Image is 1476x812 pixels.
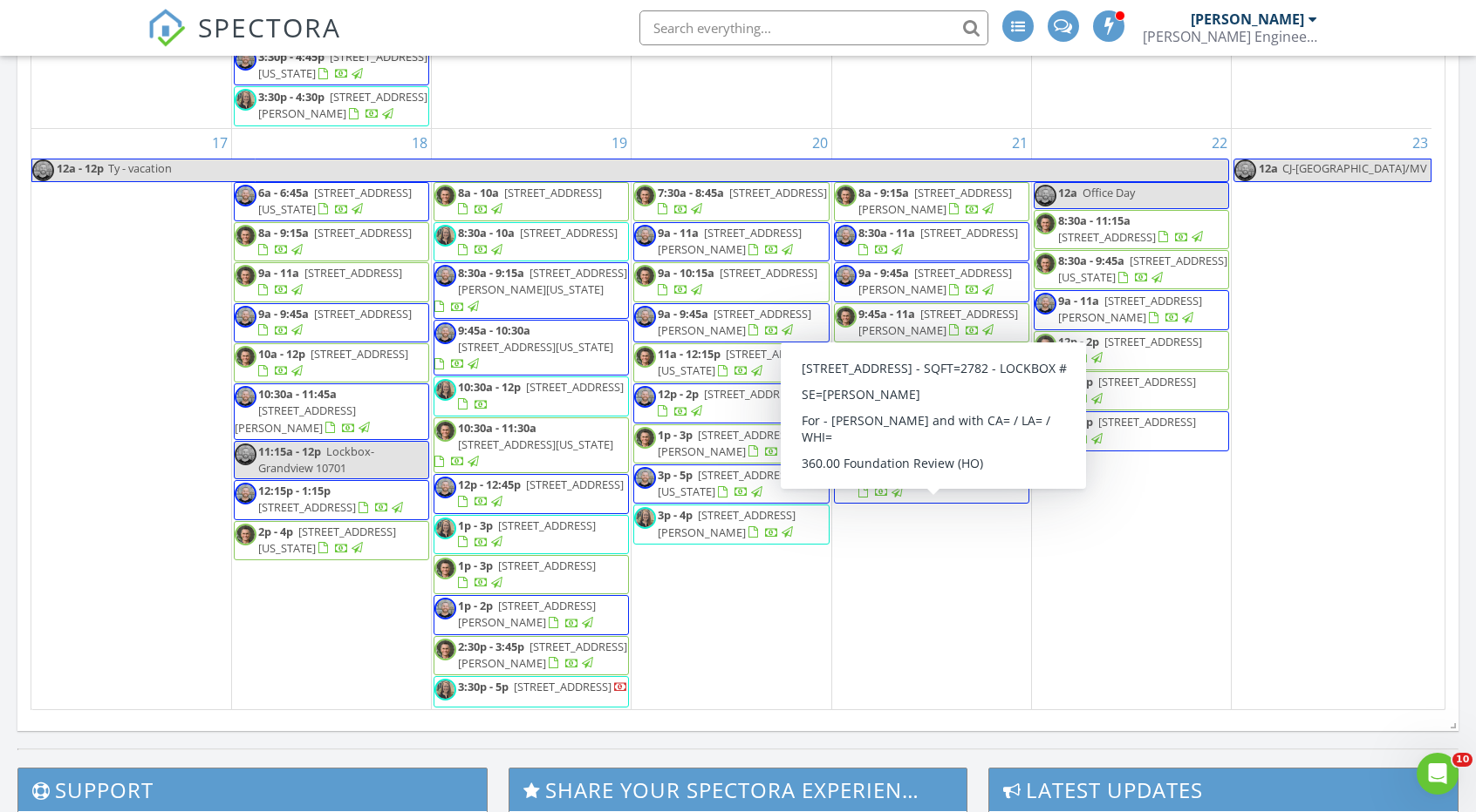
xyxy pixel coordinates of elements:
[835,386,857,408] img: headshotcropped2.jpg
[258,185,412,217] span: [STREET_ADDRESS][US_STATE]
[704,386,802,402] span: [STREET_ADDRESS]
[1058,293,1202,325] span: [STREET_ADDRESS][PERSON_NAME]
[834,383,1029,423] a: 12p - 2p [STREET_ADDRESS]
[458,225,618,257] a: 8:30a - 10a [STREET_ADDRESS]
[458,639,524,654] span: 2:30p - 3:45p
[834,464,1029,504] a: 3p - 4p [STREET_ADDRESS]
[458,339,613,355] span: [STREET_ADDRESS][US_STATE]
[526,477,624,492] span: [STREET_ADDRESS]
[235,225,256,247] img: cropped.jpg
[526,379,624,395] span: [STREET_ADDRESS]
[458,436,613,452] span: [STREET_ADDRESS][US_STATE]
[458,558,493,573] span: 1p - 3p
[434,225,456,247] img: erin_vogelsquare.jpg
[639,10,988,45] input: Search everything...
[634,386,656,408] img: headshotcropped2.jpg
[658,427,693,443] span: 1p - 3p
[633,464,829,504] a: 3p - 5p [STREET_ADDRESS][US_STATE]
[235,346,256,368] img: cropped.jpg
[835,427,857,449] img: cropped.jpg
[1034,331,1229,370] a: 12p - 2p [STREET_ADDRESS]
[434,182,629,221] a: 8a - 10a [STREET_ADDRESS]
[56,159,105,181] span: 12a - 12p
[314,306,412,321] span: [STREET_ADDRESS]
[258,524,396,556] span: [STREET_ADDRESS][US_STATE]
[634,185,656,206] img: cropped.jpg
[834,222,1029,261] a: 8:30a - 11a [STREET_ADDRESS]
[234,343,429,382] a: 10a - 12p [STREET_ADDRESS]
[514,679,612,694] span: [STREET_ADDRESS]
[1035,334,1056,355] img: cropped.jpg
[634,427,656,449] img: cropped.jpg
[234,86,429,125] a: 3:30p - 4:30p [STREET_ADDRESS][PERSON_NAME]
[258,483,331,498] span: 12:15p - 1:15p
[658,507,796,539] a: 3p - 4p [STREET_ADDRESS][PERSON_NAME]
[858,265,909,281] span: 9a - 9:45a
[258,306,412,338] a: 9a - 9:45a [STREET_ADDRESS]
[858,346,1006,378] a: 11:15a - 12:30p [STREET_ADDRESS]
[458,477,521,492] span: 12p - 12:45p
[258,499,356,515] span: [STREET_ADDRESS]
[633,504,829,544] a: 3p - 4p [STREET_ADDRESS][PERSON_NAME]
[658,346,721,362] span: 11a - 12:15p
[434,636,629,675] a: 2:30p - 3:45p [STREET_ADDRESS][PERSON_NAME]
[835,346,857,368] img: cropped.jpg
[1098,414,1196,430] span: [STREET_ADDRESS]
[1058,185,1077,200] span: 12a
[835,225,857,247] img: headshotcropped2.jpg
[258,89,325,105] span: 3:30p - 4:30p
[258,346,305,362] span: 10a - 12p
[633,303,829,342] a: 9a - 9:45a [STREET_ADDRESS][PERSON_NAME]
[1258,159,1279,181] span: 12a
[235,403,356,435] span: [STREET_ADDRESS][PERSON_NAME]
[434,676,629,707] a: 3:30p - 5p [STREET_ADDRESS]
[858,467,893,483] span: 3p - 4p
[858,362,956,378] span: [STREET_ADDRESS]
[658,467,693,483] span: 3p - 5p
[458,477,624,509] a: 12p - 12:45p [STREET_ADDRESS]
[634,467,656,489] img: headshotcropped2.jpg
[434,376,629,416] a: 10:30a - 12p [STREET_ADDRESS]
[234,46,429,85] a: 3:30p - 4:45p [STREET_ADDRESS][US_STATE]
[658,386,699,402] span: 12p - 2p
[1058,374,1093,389] span: 1p - 3p
[458,679,509,694] span: 3:30p - 5p
[1058,293,1202,325] a: 9a - 11a [STREET_ADDRESS][PERSON_NAME]
[509,768,967,811] h3: Share Your Spectora Experience
[311,346,408,362] span: [STREET_ADDRESS]
[1035,374,1056,396] img: cropped.jpg
[858,467,996,499] a: 3p - 4p [STREET_ADDRESS]
[1031,128,1231,709] td: Go to August 22, 2025
[434,262,629,319] a: 8:30a - 9:15a [STREET_ADDRESS][PERSON_NAME][US_STATE]
[498,518,596,533] span: [STREET_ADDRESS]
[258,265,402,297] a: 9a - 11a [STREET_ADDRESS]
[905,386,1002,402] span: [STREET_ADDRESS]
[258,185,412,217] a: 6a - 6:45a [STREET_ADDRESS][US_STATE]
[633,222,829,261] a: 9a - 11a [STREET_ADDRESS][PERSON_NAME]
[658,306,708,321] span: 9a - 9:45a
[658,386,802,418] a: 12p - 2p [STREET_ADDRESS]
[634,507,656,529] img: erin_vogelsquare.jpg
[658,427,796,459] span: [STREET_ADDRESS][PERSON_NAME]
[231,128,431,709] td: Go to August 18, 2025
[434,598,456,619] img: headshotcropped2.jpg
[458,598,493,613] span: 1p - 2p
[1034,250,1229,289] a: 8:30a - 9:45a [STREET_ADDRESS][US_STATE]
[408,129,431,157] a: Go to August 18, 2025
[434,474,629,513] a: 12p - 12:45p [STREET_ADDRESS]
[1035,253,1056,274] img: cropped.jpg
[458,518,596,550] a: 1p - 3p [STREET_ADDRESS]
[658,346,823,378] span: [STREET_ADDRESS][US_STATE]
[834,303,1029,342] a: 9:45a - 11a [STREET_ADDRESS][PERSON_NAME]
[234,303,429,342] a: 9a - 9:45a [STREET_ADDRESS]
[458,379,624,411] a: 10:30a - 12p [STREET_ADDRESS]
[458,639,627,671] a: 2:30p - 3:45p [STREET_ADDRESS][PERSON_NAME]
[235,306,256,328] img: headshotcropped2.jpg
[235,89,256,111] img: erin_vogelsquare.jpg
[434,322,613,371] a: 9:45a - 10:30a [STREET_ADDRESS][US_STATE]
[658,507,796,539] span: [STREET_ADDRESS][PERSON_NAME]
[858,185,909,200] span: 8a - 9:15a
[608,129,631,157] a: Go to August 19, 2025
[432,128,632,709] td: Go to August 19, 2025
[434,379,456,401] img: erin_vogelsquare.jpg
